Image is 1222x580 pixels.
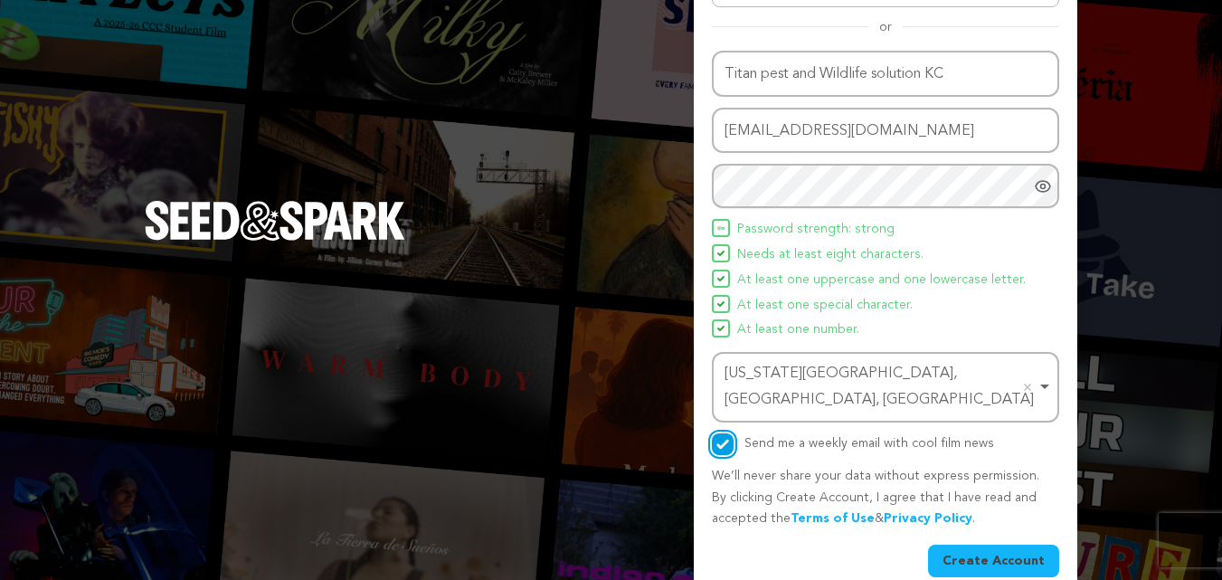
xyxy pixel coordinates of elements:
span: At least one special character. [737,295,913,317]
a: Terms of Use [791,512,875,525]
img: Seed&Spark Logo [145,201,405,241]
label: Send me a weekly email with cool film news [744,437,994,450]
input: Email address [712,108,1059,154]
img: Seed&Spark Icon [717,300,725,308]
img: Seed&Spark Icon [717,325,725,332]
p: We’ll never share your data without express permission. By clicking Create Account, I agree that ... [712,466,1059,530]
span: Needs at least eight characters. [737,244,924,266]
img: Seed&Spark Icon [717,275,725,282]
img: Seed&Spark Icon [717,224,725,232]
span: Password strength: strong [737,219,895,241]
a: Seed&Spark Homepage [145,201,405,277]
button: Remove item: 'ChIJl5npr173wIcRolGqauYlhVU' [1018,378,1037,396]
span: At least one number. [737,319,859,341]
span: or [868,18,903,36]
input: Name [712,51,1059,97]
span: At least one uppercase and one lowercase letter. [737,270,1026,291]
a: Show password as plain text. Warning: this will display your password on the screen. [1034,177,1052,195]
img: Seed&Spark Icon [717,250,725,257]
div: [US_STATE][GEOGRAPHIC_DATA], [GEOGRAPHIC_DATA], [GEOGRAPHIC_DATA] [725,361,1036,414]
button: Create Account [928,545,1059,577]
a: Privacy Policy [884,512,972,525]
